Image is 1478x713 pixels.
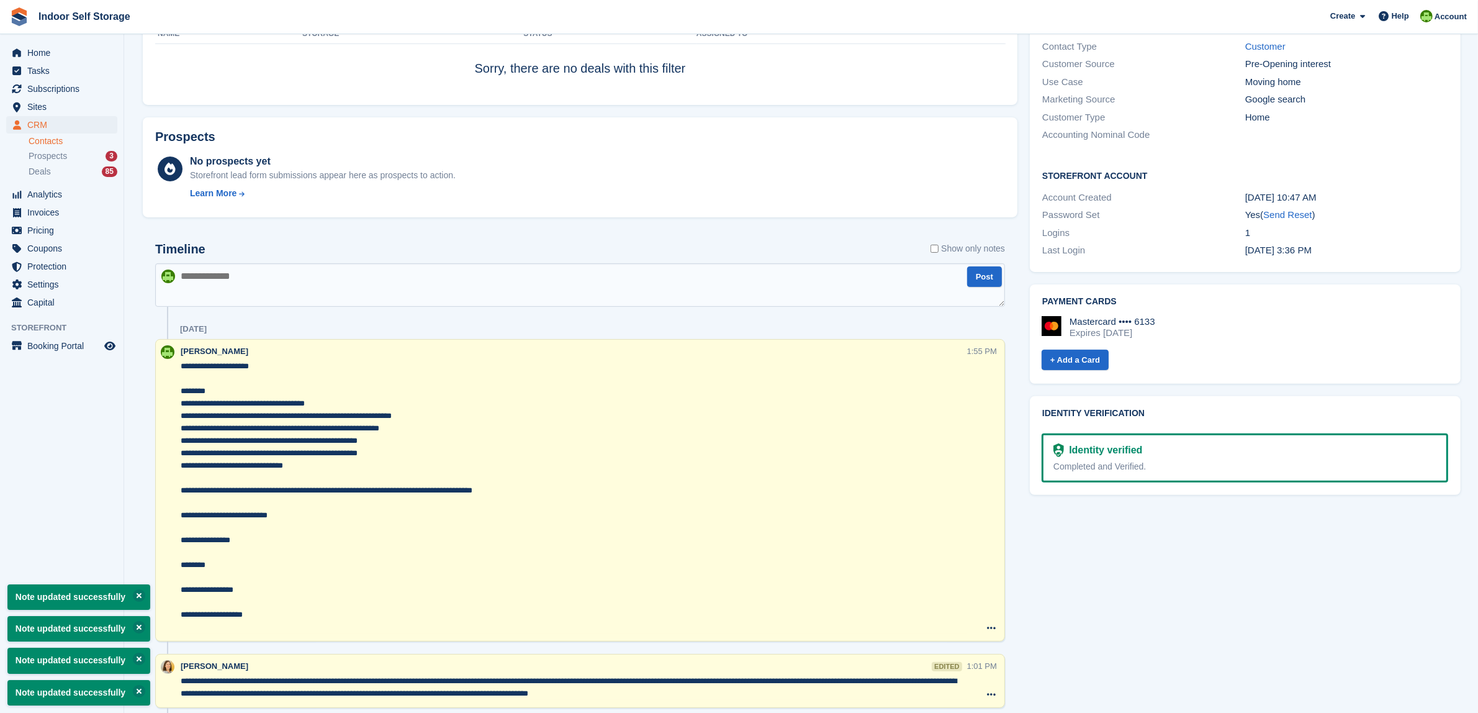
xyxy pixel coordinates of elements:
span: [PERSON_NAME] [181,347,248,356]
span: ( ) [1260,209,1315,220]
span: Pricing [27,222,102,239]
p: Note updated successfully [7,680,150,706]
div: [DATE] [180,324,207,334]
div: Pre-Opening interest [1245,57,1448,71]
h2: Prospects [155,130,215,144]
span: Sorry, there are no deals with this filter [475,61,686,75]
div: Customer Type [1042,111,1245,125]
img: Helen Wilson [161,270,175,283]
div: Logins [1042,226,1245,240]
span: Deals [29,166,51,178]
div: [DATE] 10:47 AM [1245,191,1448,205]
div: Password Set [1042,208,1245,222]
a: menu [6,80,117,98]
th: Name [155,24,302,44]
div: Account Created [1042,191,1245,205]
a: menu [6,258,117,275]
a: menu [6,337,117,355]
span: Invoices [27,204,102,221]
div: Contact Type [1042,40,1245,54]
div: Home [1245,111,1448,125]
a: menu [6,204,117,221]
a: menu [6,240,117,257]
a: menu [6,276,117,293]
span: Settings [27,276,102,293]
div: Identity verified [1064,443,1142,458]
div: Google search [1245,93,1448,107]
span: Protection [27,258,102,275]
img: stora-icon-8386f47178a22dfd0bd8f6a31ec36ba5ce8667c1dd55bd0f319d3a0aa187defe.svg [10,7,29,26]
button: Post [967,266,1002,287]
span: [PERSON_NAME] [181,661,248,671]
a: + Add a Card [1042,350,1109,370]
th: Status [523,24,696,44]
a: Deals 85 [29,165,117,178]
span: Home [27,44,102,61]
a: menu [6,44,117,61]
p: Note updated successfully [7,616,150,642]
div: 1 [1245,226,1448,240]
a: menu [6,116,117,134]
span: Sites [27,98,102,116]
div: 1:55 PM [967,345,997,357]
label: Show only notes [931,242,1005,255]
span: Analytics [27,186,102,203]
span: Storefront [11,322,124,334]
div: Completed and Verified. [1053,460,1436,473]
div: Mastercard •••• 6133 [1070,316,1155,327]
time: 2025-08-29 14:36:27 UTC [1245,245,1312,255]
span: Prospects [29,150,67,162]
a: menu [6,222,117,239]
a: Send Reset [1263,209,1312,220]
span: Tasks [27,62,102,79]
div: Learn More [190,187,237,200]
img: Helen Wilson [161,345,174,359]
h2: Identity verification [1042,409,1448,419]
img: Identity Verification Ready [1053,443,1064,457]
div: edited [932,662,962,671]
input: Show only notes [931,242,939,255]
div: 85 [102,166,117,177]
a: Prospects 3 [29,150,117,163]
span: Capital [27,294,102,311]
a: Indoor Self Storage [34,6,135,27]
div: Storefront lead form submissions appear here as prospects to action. [190,169,456,182]
span: Account [1435,11,1467,23]
a: Preview store [102,338,117,353]
img: Mastercard Logo [1042,316,1061,336]
span: Help [1392,10,1409,22]
a: menu [6,186,117,203]
th: Assigned to [696,24,1005,44]
span: Booking Portal [27,337,102,355]
div: Use Case [1042,75,1245,89]
img: Helen Wilson [1420,10,1433,22]
span: Coupons [27,240,102,257]
div: 1:01 PM [967,660,997,672]
h2: Storefront Account [1042,169,1448,181]
p: Note updated successfully [7,584,150,610]
span: Subscriptions [27,80,102,98]
img: Emma Higgins [161,660,174,674]
a: Learn More [190,187,456,200]
h2: Payment cards [1042,297,1448,307]
div: Last Login [1042,243,1245,258]
div: 3 [106,151,117,161]
div: Accounting Nominal Code [1042,128,1245,142]
a: menu [6,62,117,79]
span: CRM [27,116,102,134]
a: menu [6,294,117,311]
div: Customer Source [1042,57,1245,71]
a: Contacts [29,135,117,147]
a: menu [6,98,117,116]
h2: Timeline [155,242,205,257]
div: Expires [DATE] [1070,327,1155,338]
div: Moving home [1245,75,1448,89]
div: Marketing Source [1042,93,1245,107]
div: No prospects yet [190,154,456,169]
th: Storage [302,24,523,44]
span: Create [1330,10,1355,22]
div: Yes [1245,208,1448,222]
a: Customer [1245,41,1286,52]
p: Note updated successfully [7,648,150,673]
